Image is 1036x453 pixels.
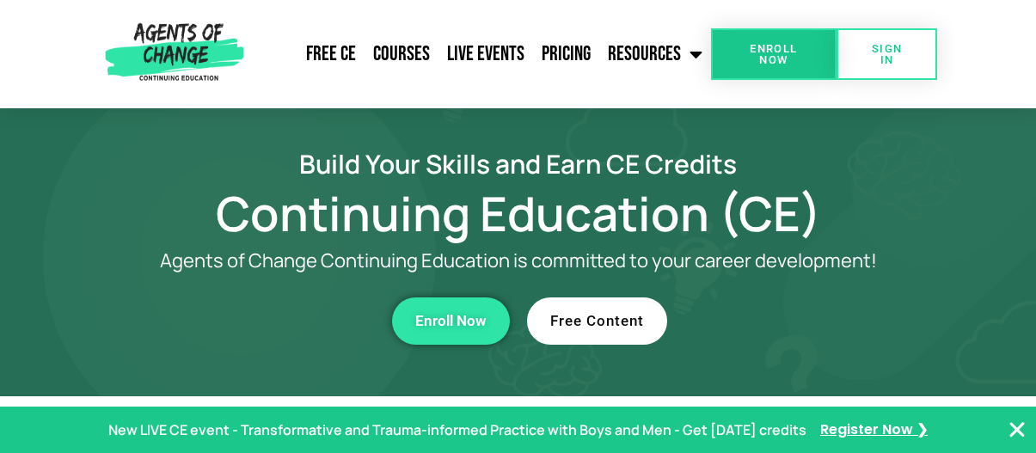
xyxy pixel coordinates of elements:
p: New LIVE CE event - Transformative and Trauma-informed Practice with Boys and Men - Get [DATE] cr... [108,418,806,443]
h1: Continuing Education (CE) [43,193,993,233]
p: Agents of Change Continuing Education is committed to your career development! [112,250,924,272]
a: Live Events [438,33,533,76]
a: Free CE [297,33,365,76]
a: Free Content [527,297,667,345]
span: Free Content [550,314,644,328]
nav: Menu [250,33,711,76]
a: Resources [599,33,711,76]
a: Pricing [533,33,599,76]
a: Enroll Now [392,297,510,345]
h2: Build Your Skills and Earn CE Credits [43,151,993,176]
span: SIGN IN [864,43,910,65]
a: Register Now ❯ [820,418,928,443]
span: Enroll Now [415,314,487,328]
a: Courses [365,33,438,76]
a: SIGN IN [837,28,937,80]
button: Close Banner [1007,419,1027,440]
span: Enroll Now [739,43,809,65]
a: Enroll Now [711,28,837,80]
